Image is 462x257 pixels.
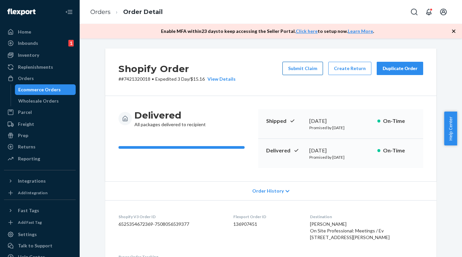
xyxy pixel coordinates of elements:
p: Promised by [DATE] [309,154,372,160]
button: Create Return [328,62,371,75]
button: Open Search Box [408,5,421,19]
h2: Shopify Order [118,62,236,76]
dd: 6525354672369-7508056539377 [118,221,223,227]
a: Parcel [4,107,76,118]
div: [DATE] [309,147,372,154]
a: Add Integration [4,189,76,197]
h3: Delivered [134,109,206,121]
a: Prep [4,130,76,141]
a: Wholesale Orders [15,96,76,106]
button: Open notifications [422,5,435,19]
button: Integrations [4,176,76,186]
div: Prep [18,132,28,139]
a: Ecommerce Orders [15,84,76,95]
a: Orders [90,8,111,16]
p: On-Time [383,147,415,154]
div: 1 [68,40,74,46]
span: Order History [252,188,284,194]
a: Returns [4,141,76,152]
div: All packages delivered to recipient [134,109,206,128]
dt: Shopify V3 Order ID [118,214,223,219]
button: Close Navigation [62,5,76,19]
div: Freight [18,121,34,128]
div: Returns [18,143,36,150]
a: Talk to Support [4,240,76,251]
p: Enable MFA within 23 days to keep accessing the Seller Portal. to setup now. . [161,28,374,35]
p: Delivered [266,147,304,154]
button: Help Center [444,112,457,145]
a: Click here [296,28,318,34]
div: Wholesale Orders [18,98,59,104]
div: Reporting [18,155,40,162]
div: Add Fast Tag [18,219,42,225]
a: Freight [4,119,76,129]
div: Home [18,29,31,35]
button: View Details [205,76,236,82]
div: [DATE] [309,117,372,125]
button: Open account menu [437,5,450,19]
p: # #7421320018 / $15.16 [118,76,236,82]
a: Add Fast Tag [4,218,76,226]
button: Duplicate Order [377,62,423,75]
a: Inventory [4,50,76,60]
dt: Destination [310,214,423,219]
div: Inbounds [18,40,38,46]
div: Integrations [18,178,46,184]
a: Reporting [4,153,76,164]
dd: 136907451 [233,221,300,227]
div: Add Integration [18,190,47,196]
div: Parcel [18,109,32,116]
div: Ecommerce Orders [18,86,61,93]
span: [PERSON_NAME] On Site Professional: Meetings / Ev [STREET_ADDRESS][PERSON_NAME] [310,221,390,240]
div: Duplicate Order [382,65,418,72]
ol: breadcrumbs [85,2,168,22]
a: Learn More [348,28,373,34]
dt: Flexport Order ID [233,214,300,219]
div: Fast Tags [18,207,39,214]
button: Submit Claim [282,62,323,75]
button: Fast Tags [4,205,76,216]
div: Replenishments [18,64,53,70]
div: Settings [18,231,37,238]
p: Shipped [266,117,304,125]
a: Inbounds1 [4,38,76,48]
span: • [152,76,154,82]
div: Inventory [18,52,39,58]
p: Promised by [DATE] [309,125,372,130]
a: Orders [4,73,76,84]
a: Settings [4,229,76,240]
a: Order Detail [123,8,163,16]
img: Flexport logo [7,9,36,15]
span: Expedited 3 Day [155,76,189,82]
div: Orders [18,75,34,82]
div: Talk to Support [18,242,52,249]
a: Home [4,27,76,37]
a: Replenishments [4,62,76,72]
p: On-Time [383,117,415,125]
